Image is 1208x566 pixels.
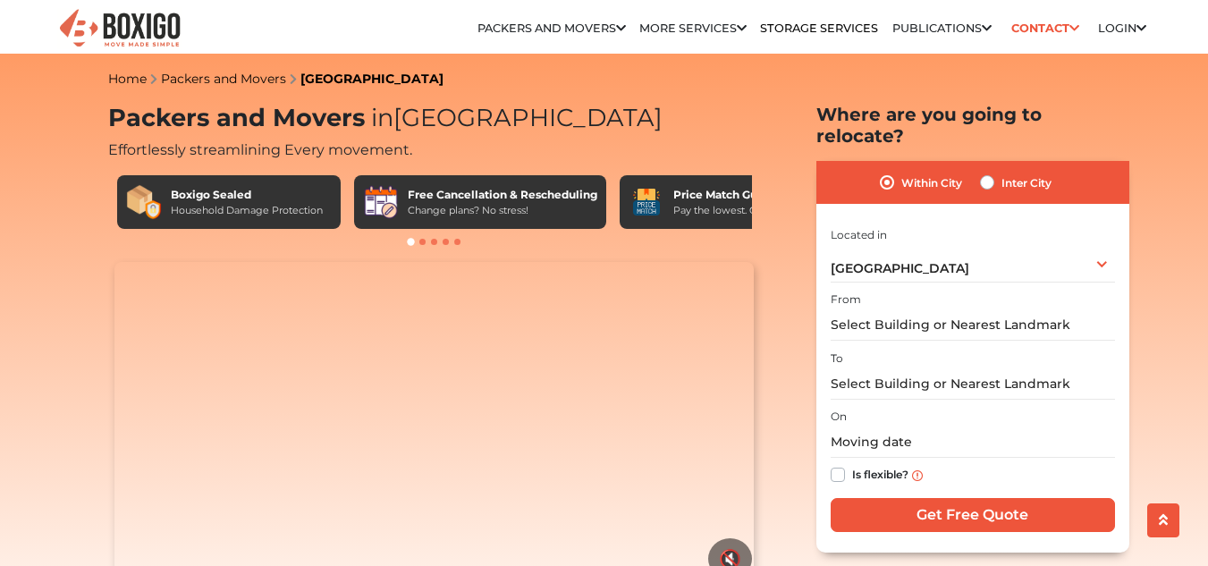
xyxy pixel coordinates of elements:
[901,172,962,193] label: Within City
[831,351,843,367] label: To
[126,184,162,220] img: Boxigo Sealed
[831,227,887,243] label: Located in
[831,409,847,425] label: On
[831,427,1115,458] input: Moving date
[831,309,1115,341] input: Select Building or Nearest Landmark
[57,7,182,51] img: Boxigo
[171,203,323,218] div: Household Damage Protection
[171,187,323,203] div: Boxigo Sealed
[629,184,664,220] img: Price Match Guarantee
[408,203,597,218] div: Change plans? No stress!
[300,71,443,87] a: [GEOGRAPHIC_DATA]
[161,71,286,87] a: Packers and Movers
[108,104,761,133] h1: Packers and Movers
[639,21,747,35] a: More services
[1098,21,1146,35] a: Login
[831,260,969,276] span: [GEOGRAPHIC_DATA]
[831,498,1115,532] input: Get Free Quote
[477,21,626,35] a: Packers and Movers
[831,368,1115,400] input: Select Building or Nearest Landmark
[371,103,393,132] span: in
[365,103,663,132] span: [GEOGRAPHIC_DATA]
[852,464,908,483] label: Is flexible?
[1005,14,1085,42] a: Contact
[673,187,809,203] div: Price Match Guarantee
[831,291,861,308] label: From
[363,184,399,220] img: Free Cancellation & Rescheduling
[408,187,597,203] div: Free Cancellation & Rescheduling
[816,104,1129,147] h2: Where are you going to relocate?
[912,470,923,481] img: info
[108,71,147,87] a: Home
[1147,503,1179,537] button: scroll up
[892,21,992,35] a: Publications
[760,21,878,35] a: Storage Services
[1001,172,1052,193] label: Inter City
[673,203,809,218] div: Pay the lowest. Guaranteed!
[108,141,412,158] span: Effortlessly streamlining Every movement.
